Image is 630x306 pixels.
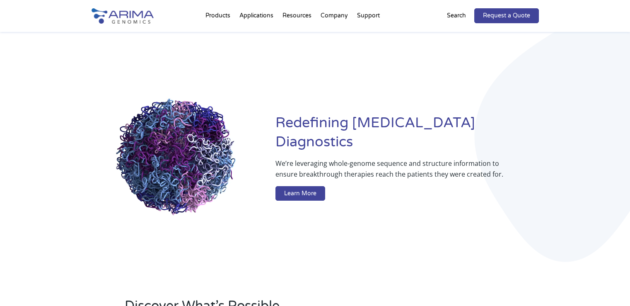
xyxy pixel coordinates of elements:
p: We’re leveraging whole-genome sequence and structure information to ensure breakthrough therapies... [275,158,505,186]
p: Search [447,10,466,21]
h1: Redefining [MEDICAL_DATA] Diagnostics [275,114,538,158]
img: Arima-Genomics-logo [92,8,154,24]
a: Request a Quote [474,8,539,23]
a: Learn More [275,186,325,201]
